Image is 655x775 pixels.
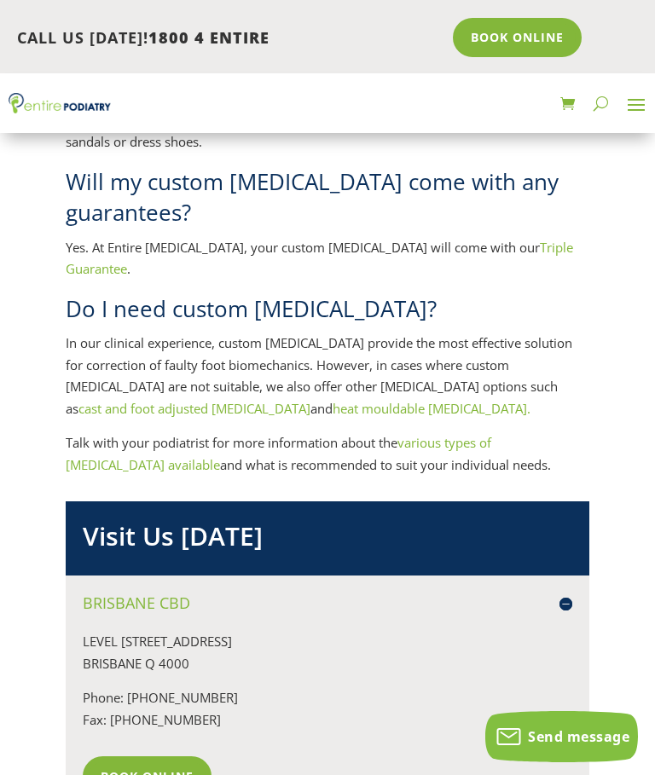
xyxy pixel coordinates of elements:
[78,400,310,417] a: cast and foot adjusted [MEDICAL_DATA]
[453,18,582,57] a: Book Online
[66,293,589,333] h2: Do I need custom [MEDICAL_DATA]?
[83,518,572,563] h2: Visit Us [DATE]
[148,27,270,48] span: 1800 4 ENTIRE
[17,27,441,49] p: CALL US [DATE]!
[333,400,530,417] a: heat mouldable [MEDICAL_DATA].
[66,166,589,237] h2: Will my custom [MEDICAL_DATA] come with any guarantees?
[83,593,572,614] h4: Brisbane CBD
[66,432,589,476] p: Talk with your podiatrist for more information about the and what is recommended to suit your ind...
[485,711,638,762] button: Send message
[66,434,491,473] a: various types of [MEDICAL_DATA] available
[66,237,589,293] p: Yes. At Entire [MEDICAL_DATA], your custom [MEDICAL_DATA] will come with our .
[83,631,572,687] p: LEVEL [STREET_ADDRESS] BRISBANE Q 4000
[528,727,629,746] span: Send message
[83,687,572,743] p: Phone: [PHONE_NUMBER] Fax: [PHONE_NUMBER]
[66,333,589,432] p: In our clinical experience, custom [MEDICAL_DATA] provide the most effective solution for correct...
